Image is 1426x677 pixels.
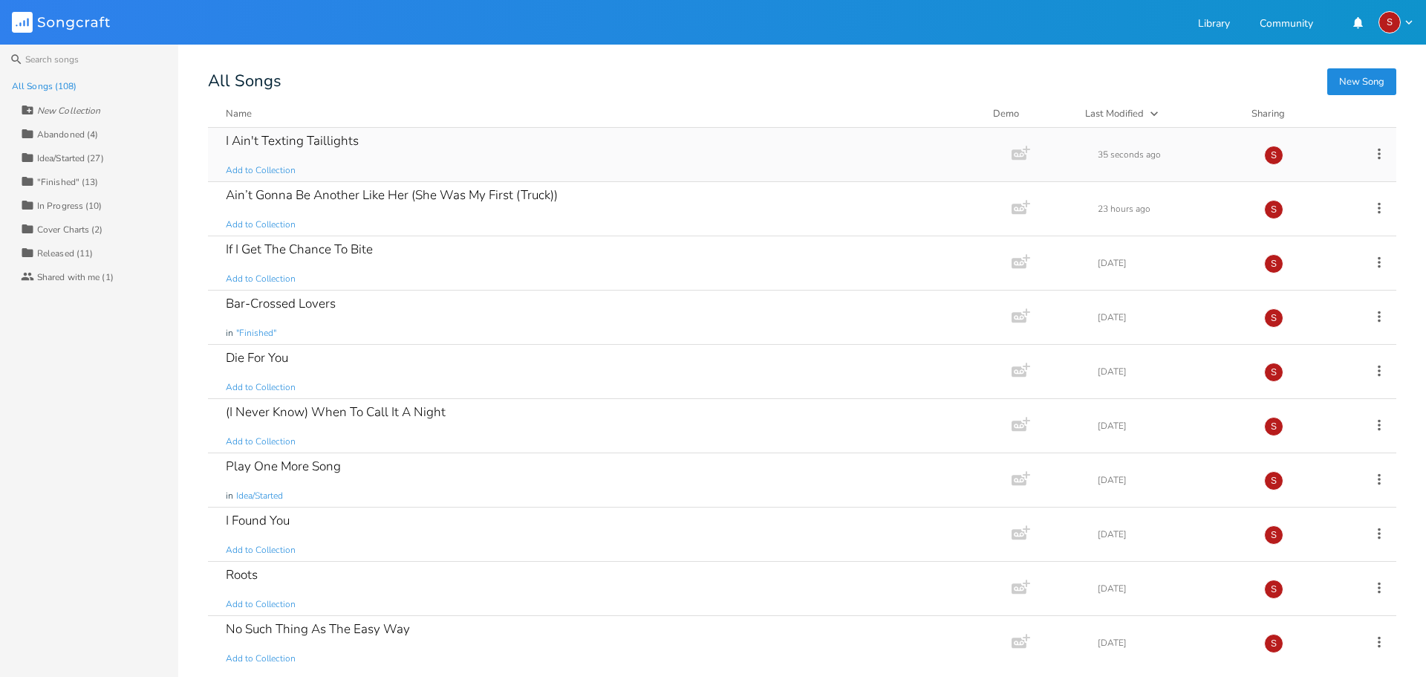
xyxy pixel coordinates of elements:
div: Play One More Song [226,460,341,473]
button: Name [226,106,975,121]
div: 23 hours ago [1098,204,1246,213]
div: Scott Owen [1264,634,1283,653]
a: Community [1260,19,1313,31]
span: in [226,327,233,340]
div: Scott Owen [1264,200,1283,219]
div: I Found You [226,514,290,527]
div: Demo [993,106,1067,121]
div: Abandoned (4) [37,130,98,139]
div: Last Modified [1085,107,1144,120]
div: [DATE] [1098,530,1246,539]
button: S [1378,11,1414,33]
div: Scott Owen [1264,471,1283,490]
span: Add to Collection [226,381,296,394]
div: Sharing [1251,106,1341,121]
div: [DATE] [1098,259,1246,268]
div: Die For You [226,352,288,364]
div: 35 seconds ago [1098,150,1246,159]
div: Bar-Crossed Lovers [226,297,336,310]
div: Roots [226,569,258,581]
div: In Progress (10) [37,201,102,210]
div: Shared with me (1) [37,273,114,282]
span: Add to Collection [226,652,296,665]
div: (I Never Know) When To Call It A Night [226,406,446,418]
div: Scott Owen [1264,363,1283,382]
div: Name [226,107,252,120]
div: I Ain't Texting Taillights [226,135,359,147]
div: Scott Owen [1264,308,1283,328]
div: [DATE] [1098,476,1246,485]
div: All Songs [208,74,1396,88]
div: [DATE] [1098,367,1246,376]
div: Ain’t Gonna Be Another Like Her (She Was My First (Truck)) [226,189,558,201]
div: Scott Owen [1264,525,1283,545]
span: Add to Collection [226,598,296,611]
span: Idea/Started [236,490,283,502]
div: [DATE] [1098,638,1246,647]
div: "Finished" (13) [37,178,99,187]
span: Add to Collection [226,544,296,557]
button: New Song [1327,68,1396,95]
a: Library [1198,19,1230,31]
div: New Collection [37,106,100,115]
div: [DATE] [1098,421,1246,430]
span: Add to Collection [226,218,296,231]
div: Scott Owen [1264,580,1283,599]
div: If I Get The Chance To Bite [226,243,373,256]
div: All Songs (108) [12,82,77,91]
div: [DATE] [1098,313,1246,322]
div: [DATE] [1098,584,1246,593]
div: Cover Charts (2) [37,225,103,234]
span: Add to Collection [226,164,296,177]
div: Scott Owen [1378,11,1401,33]
span: in [226,490,233,502]
div: Scott Owen [1264,254,1283,273]
span: Add to Collection [226,435,296,448]
div: Idea/Started (27) [37,154,104,163]
span: "Finished" [236,327,276,340]
span: Add to Collection [226,273,296,285]
div: No Such Thing As The Easy Way [226,623,410,635]
div: Released (11) [37,249,93,258]
button: Last Modified [1085,106,1234,121]
div: Scott Owen [1264,146,1283,165]
div: Scott Owen [1264,417,1283,436]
